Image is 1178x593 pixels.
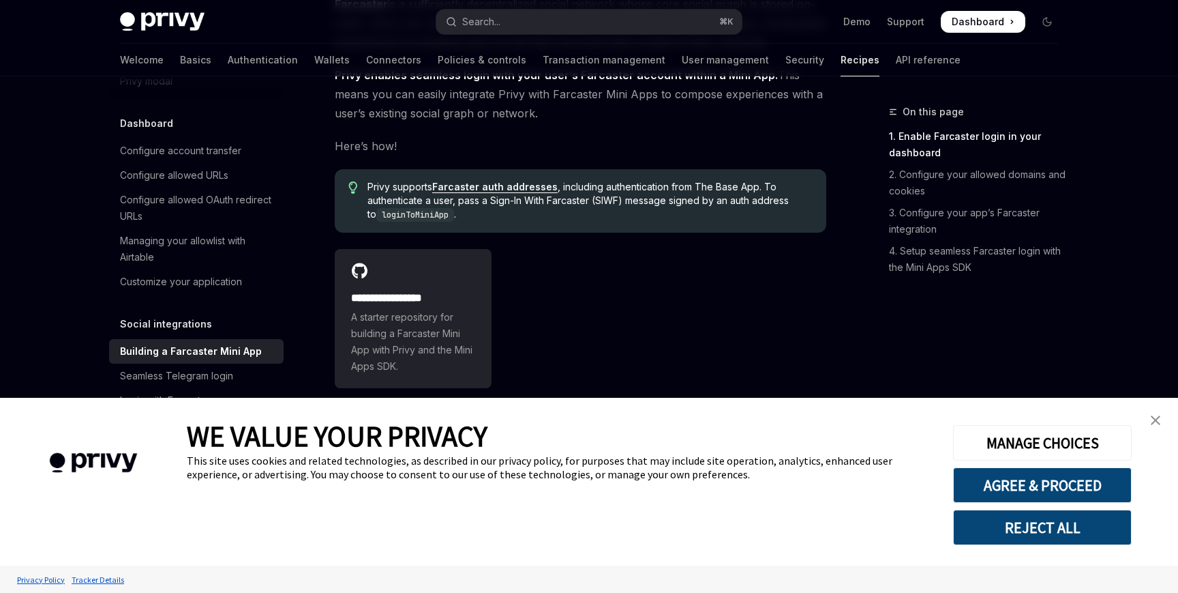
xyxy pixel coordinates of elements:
[889,240,1069,278] a: 4. Setup seamless Farcaster login with the Mini Apps SDK
[187,418,487,454] span: WE VALUE YOUR PRIVACY
[120,143,241,159] div: Configure account transfer
[120,392,210,409] div: Login with Farcaster
[903,104,964,120] span: On this page
[896,44,961,76] a: API reference
[348,182,358,194] svg: Tip
[120,167,228,184] div: Configure allowed URLs
[351,309,475,375] span: A starter repository for building a Farcaster Mini App with Privy and the Mini Apps SDK.
[889,126,1069,164] a: 1. Enable Farcaster login in your dashboard
[120,115,173,132] h5: Dashboard
[109,163,284,188] a: Configure allowed URLs
[543,44,665,76] a: Transaction management
[941,11,1025,33] a: Dashboard
[109,270,284,294] a: Customize your application
[109,388,284,413] a: Login with Farcaster
[109,364,284,388] a: Seamless Telegram login
[952,15,1004,29] span: Dashboard
[109,188,284,229] a: Configure allowed OAuth redirect URLs
[180,44,211,76] a: Basics
[953,510,1132,545] button: REJECT ALL
[187,454,933,481] div: This site uses cookies and related technologies, as described in our privacy policy, for purposes...
[120,274,242,290] div: Customize your application
[367,180,813,222] span: Privy supports , including authentication from The Base App. To authenticate a user, pass a Sign-...
[335,249,492,388] a: **** **** **** **A starter repository for building a Farcaster Mini App with Privy and the Mini A...
[335,136,826,156] span: Here’s how!
[14,568,68,592] a: Privacy Policy
[109,139,284,163] a: Configure account transfer
[1036,11,1058,33] button: Toggle dark mode
[1151,416,1160,425] img: close banner
[228,44,298,76] a: Authentication
[1142,407,1169,434] a: close banner
[841,44,879,76] a: Recipes
[436,10,742,34] button: Open search
[120,316,212,332] h5: Social integrations
[682,44,769,76] a: User management
[109,229,284,270] a: Managing your allowlist with Airtable
[120,343,262,360] div: Building a Farcaster Mini App
[120,233,275,265] div: Managing your allowlist with Airtable
[719,16,734,27] span: ⌘ K
[889,202,1069,240] a: 3. Configure your app’s Farcaster integration
[376,208,454,222] code: loginToMiniApp
[109,339,284,364] a: Building a Farcaster Mini App
[953,425,1132,461] button: MANAGE CHOICES
[462,14,500,30] div: Search...
[785,44,824,76] a: Security
[843,15,871,29] a: Demo
[120,12,205,31] img: dark logo
[438,44,526,76] a: Policies & controls
[889,164,1069,202] a: 2. Configure your allowed domains and cookies
[20,433,166,493] img: company logo
[314,44,350,76] a: Wallets
[953,467,1132,503] button: AGREE & PROCEED
[120,368,233,384] div: Seamless Telegram login
[120,192,275,225] div: Configure allowed OAuth redirect URLs
[68,568,127,592] a: Tracker Details
[366,44,421,76] a: Connectors
[887,15,924,29] a: Support
[335,66,826,123] span: This means you can easily integrate Privy with Farcaster Mini Apps to compose experiences with a ...
[432,181,558,193] a: Farcaster auth addresses
[120,44,164,76] a: Welcome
